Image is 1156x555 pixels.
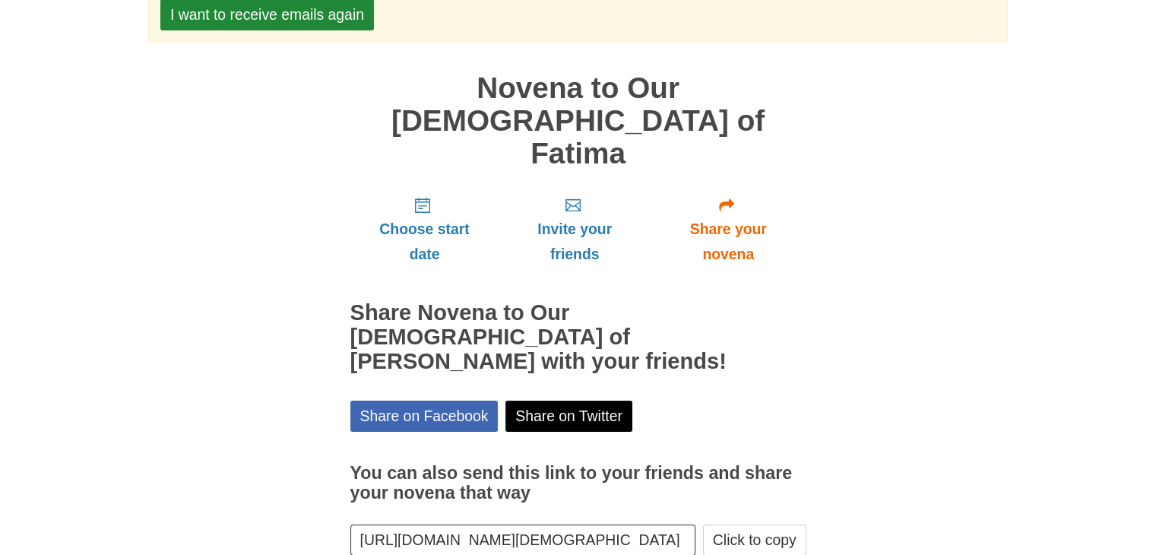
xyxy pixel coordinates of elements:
h1: Novena to Our [DEMOGRAPHIC_DATA] of Fatima [350,72,806,170]
span: Share your novena [666,217,791,267]
h2: Share Novena to Our [DEMOGRAPHIC_DATA] of [PERSON_NAME] with your friends! [350,301,806,374]
a: Share on Facebook [350,401,499,432]
a: Invite your friends [499,185,650,275]
span: Choose start date [366,217,484,267]
span: Invite your friends [514,217,635,267]
a: Choose start date [350,185,499,275]
a: Share your novena [651,185,806,275]
h3: You can also send this link to your friends and share your novena that way [350,464,806,503]
a: Share on Twitter [505,401,632,432]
